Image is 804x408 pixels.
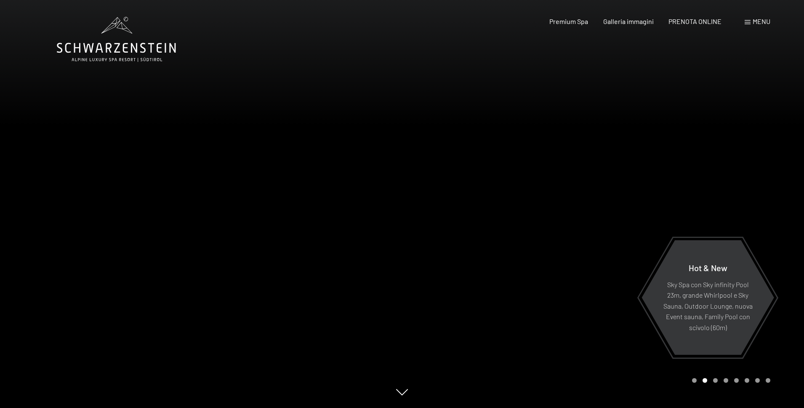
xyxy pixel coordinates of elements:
span: Menu [753,17,770,25]
div: Carousel Page 8 [766,378,770,383]
div: Carousel Page 2 (Current Slide) [703,378,707,383]
a: Premium Spa [549,17,588,25]
div: Carousel Pagination [689,378,770,383]
div: Carousel Page 1 [692,378,697,383]
a: Hot & New Sky Spa con Sky infinity Pool 23m, grande Whirlpool e Sky Sauna, Outdoor Lounge, nuova ... [641,240,775,355]
div: Carousel Page 3 [713,378,718,383]
div: Carousel Page 6 [745,378,749,383]
div: Carousel Page 7 [755,378,760,383]
a: Galleria immagini [603,17,654,25]
p: Sky Spa con Sky infinity Pool 23m, grande Whirlpool e Sky Sauna, Outdoor Lounge, nuova Event saun... [662,279,753,333]
div: Carousel Page 4 [724,378,728,383]
div: Carousel Page 5 [734,378,739,383]
span: Hot & New [689,262,727,272]
a: PRENOTA ONLINE [668,17,721,25]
